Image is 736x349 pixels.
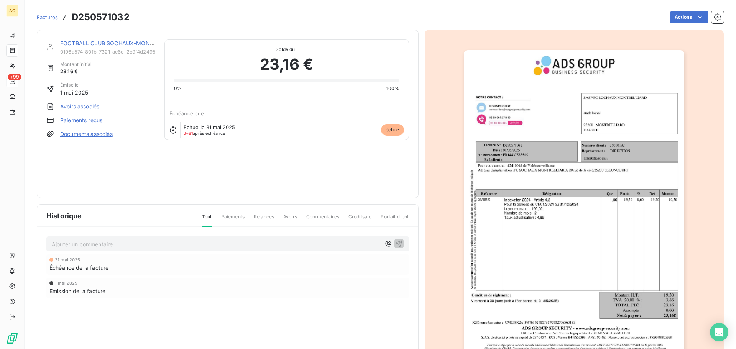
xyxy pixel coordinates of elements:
span: Commentaires [306,213,339,226]
span: J+81 [184,131,193,136]
span: 0196a574-80fb-7321-ac6e-2c9f4d2495d3 [60,49,155,55]
span: Montant initial [60,61,92,68]
span: 0% [174,85,182,92]
img: Logo LeanPay [6,332,18,344]
span: 1 mai 2025 [55,281,78,285]
a: Paiements reçus [60,116,102,124]
h3: D250571032 [72,10,130,24]
span: Échéance due [169,110,204,116]
span: 100% [386,85,399,92]
span: Émission de la facture [49,287,105,295]
a: Avoirs associés [60,103,99,110]
a: FOOTBALL CLUB SOCHAUX-MONTBELIARD SA [60,40,185,46]
span: Échue le 31 mai 2025 [184,124,235,130]
span: Solde dû : [174,46,399,53]
span: échue [381,124,404,136]
span: 23,16 € [60,68,92,75]
button: Actions [670,11,708,23]
span: Échéance de la facture [49,264,108,272]
a: +99 [6,75,18,87]
span: 23,16 € [260,53,313,76]
span: 1 mai 2025 [60,88,89,97]
span: Creditsafe [348,213,372,226]
a: Documents associés [60,130,113,138]
span: +99 [8,74,21,80]
span: Historique [46,211,82,221]
div: Open Intercom Messenger [710,323,728,341]
span: Factures [37,14,58,20]
span: 31 mai 2025 [55,257,80,262]
span: Portail client [381,213,409,226]
div: AG [6,5,18,17]
span: Émise le [60,82,89,88]
a: Factures [37,13,58,21]
span: Tout [202,213,212,227]
span: après échéance [184,131,225,136]
span: Paiements [221,213,245,226]
span: Relances [254,213,274,226]
span: Avoirs [283,213,297,226]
